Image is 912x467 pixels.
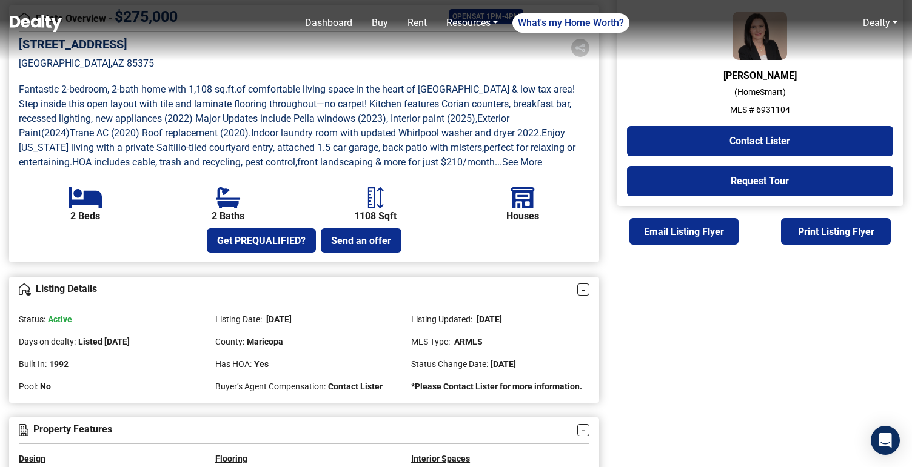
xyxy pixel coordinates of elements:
strong: *Please Contact Lister for more information. [411,382,582,391]
span: Status Change Date: [411,359,488,369]
span: Has HOA: [215,359,252,369]
img: Dealty - Buy, Sell & Rent Homes [10,15,62,32]
span: Indoor laundry room with updated Whirlpool washer and dryer 2022 . [251,127,541,139]
span: Contact Lister [328,382,383,391]
span: Active [48,314,72,324]
button: Contact Lister [627,126,893,156]
b: 2 Baths [212,211,244,222]
p: [GEOGRAPHIC_DATA] , AZ 85375 [19,56,154,71]
span: Days on dealty: [19,337,76,346]
h4: Property Features [19,424,577,436]
button: Email Listing Flyer [629,218,739,245]
span: Buyer’s Agent Compensation: [215,382,326,391]
span: MLS Type: [411,337,450,346]
span: Built In: [19,359,47,369]
span: of comfortable living space in the heart of [GEOGRAPHIC_DATA] & low tax area! Step inside this op... [19,84,577,139]
a: What's my Home Worth? [512,13,629,33]
span: [DATE] [264,314,292,324]
span: 1992 [49,359,69,369]
img: Overview [19,283,31,296]
button: Send an offer [321,228,401,253]
span: HOA includes cable, trash and recycling, pest control,front landscaping & more for just $210/month [72,156,495,168]
p: MLS # 6931104 [627,104,893,116]
img: Features [19,424,29,436]
span: Listing Updated: [411,314,472,324]
span: ARMLS [452,337,483,346]
span: County: [215,337,244,346]
span: [DATE] [491,359,516,369]
b: 1108 Sqft [354,211,397,222]
span: Pool: [19,382,38,391]
button: Request Tour [627,166,893,196]
span: Listing Date: [215,314,262,324]
h5: Design [19,454,197,464]
div: Open Intercom Messenger [871,426,900,455]
h4: Listing Details [19,283,577,296]
span: Listed [DATE] [78,337,130,346]
span: Yes [254,359,269,369]
span: Enjoy [US_STATE] living with a private Saltillo-tiled courtyard entry, attached 1.5 car garage, b... [19,127,578,168]
h5: Flooring [215,454,394,464]
span: Fantastic 2-bedroom, 2-bath home with 1,108 sq . [19,84,227,95]
a: Dealty [863,17,890,28]
span: Status: [19,314,45,324]
span: No [40,382,51,391]
a: Dashboard [300,11,357,35]
button: Print Listing Flyer [781,218,891,245]
h6: [PERSON_NAME] [627,70,893,81]
span: [DATE] [475,314,502,324]
a: Resources [441,11,503,35]
span: Maricopa [247,337,283,346]
a: Buy [367,11,393,35]
b: 2 Beds [70,211,100,222]
p: ( HomeSmart ) [627,86,893,99]
h5: Interior Spaces [411,454,589,464]
a: Dealty [858,11,902,35]
a: Rent [403,11,432,35]
b: Houses [506,211,539,222]
button: Get PREQUALIFIED? [207,228,316,253]
a: ...See More [495,156,542,168]
a: - [577,424,589,436]
a: - [577,283,589,296]
iframe: BigID CMP Widget [6,431,42,467]
span: ft . [227,84,236,95]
